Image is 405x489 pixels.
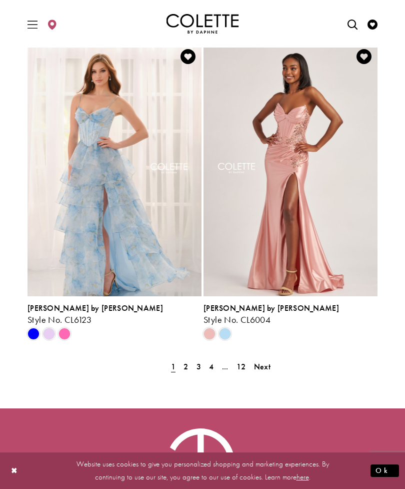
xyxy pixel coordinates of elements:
[219,359,231,374] a: ...
[203,303,339,313] span: [PERSON_NAME] by [PERSON_NAME]
[27,43,201,296] a: Visit Colette by Daphne Style No. CL6123 Page
[166,14,239,34] a: Colette by Daphne Homepage
[296,472,309,482] a: here
[206,359,216,374] a: Page 4
[209,361,213,372] span: 4
[353,46,374,67] a: Add to Wishlist
[345,10,360,38] a: Open Search dialog
[254,361,270,372] span: Next
[177,46,198,67] a: Add to Wishlist
[6,462,23,479] button: Close Dialog
[251,359,273,374] a: Next Page
[168,359,178,374] span: Current Page
[203,328,215,340] i: Rose Gold
[183,361,188,372] span: 2
[222,361,228,372] span: ...
[196,361,201,372] span: 3
[343,8,382,40] div: Header Menu. Buttons: Search, Wishlist
[44,10,59,38] a: Visit Store Locator page
[25,10,40,38] span: Toggle Main Navigation Menu
[171,361,175,372] span: 1
[166,14,239,34] img: Colette by Daphne
[193,359,204,374] a: Page 3
[236,361,246,372] span: 12
[27,303,163,313] span: [PERSON_NAME] by [PERSON_NAME]
[27,304,201,325] div: Colette by Daphne Style No. CL6123
[58,328,70,340] i: Pink
[27,314,91,325] span: Style No. CL6123
[180,359,191,374] a: Page 2
[43,328,55,340] i: Lilac
[203,43,377,296] a: Visit Colette by Daphne Style No. CL6004 Page
[365,10,380,38] a: Visit Wishlist Page
[219,328,231,340] i: Cloud Blue
[27,328,39,340] i: Blue
[370,464,399,477] button: Submit Dialog
[23,8,62,40] div: Header Menu Left. Buttons: Hamburger menu , Store Locator
[72,457,333,484] p: Website uses cookies to give you personalized shopping and marketing experiences. By continuing t...
[203,304,377,325] div: Colette by Daphne Style No. CL6004
[233,359,249,374] a: Page 12
[203,314,270,325] span: Style No. CL6004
